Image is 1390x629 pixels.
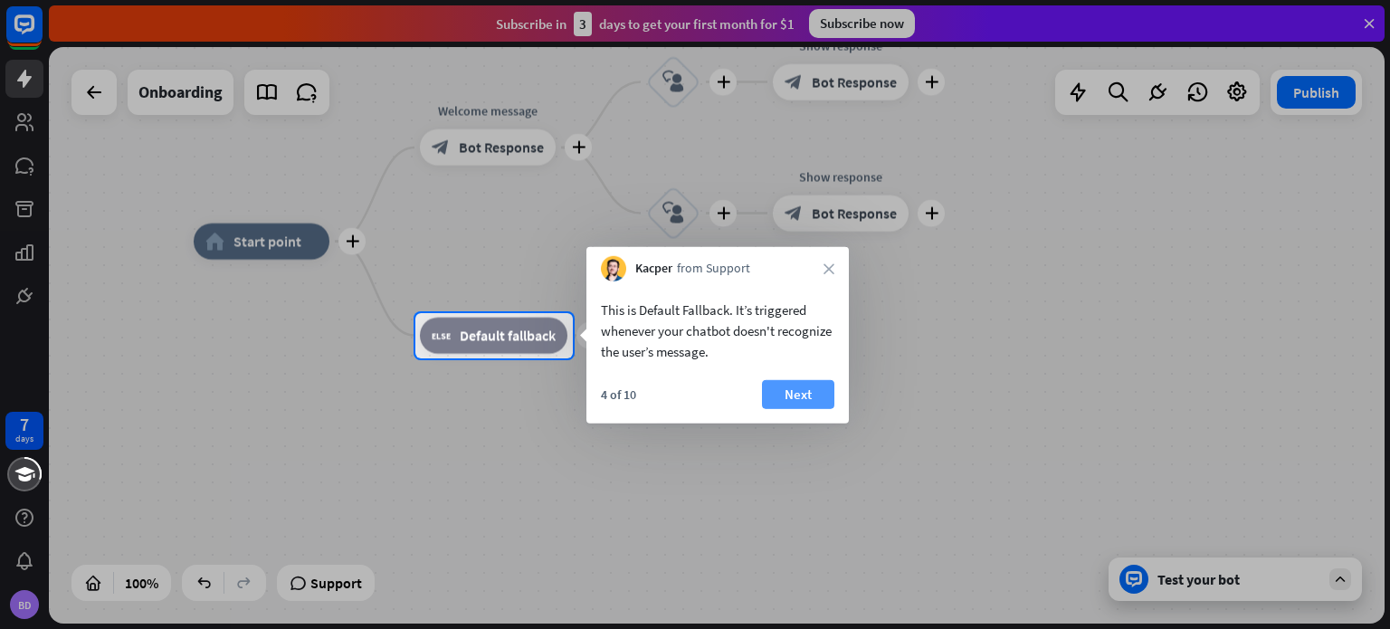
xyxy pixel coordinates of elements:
span: from Support [677,260,750,278]
div: This is Default Fallback. It’s triggered whenever your chatbot doesn't recognize the user’s message. [601,300,834,362]
span: Default fallback [460,327,556,345]
div: 4 of 10 [601,386,636,403]
span: Kacper [635,260,672,278]
i: close [824,263,834,274]
button: Next [762,380,834,409]
i: block_fallback [432,327,451,345]
button: Open LiveChat chat widget [14,7,69,62]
